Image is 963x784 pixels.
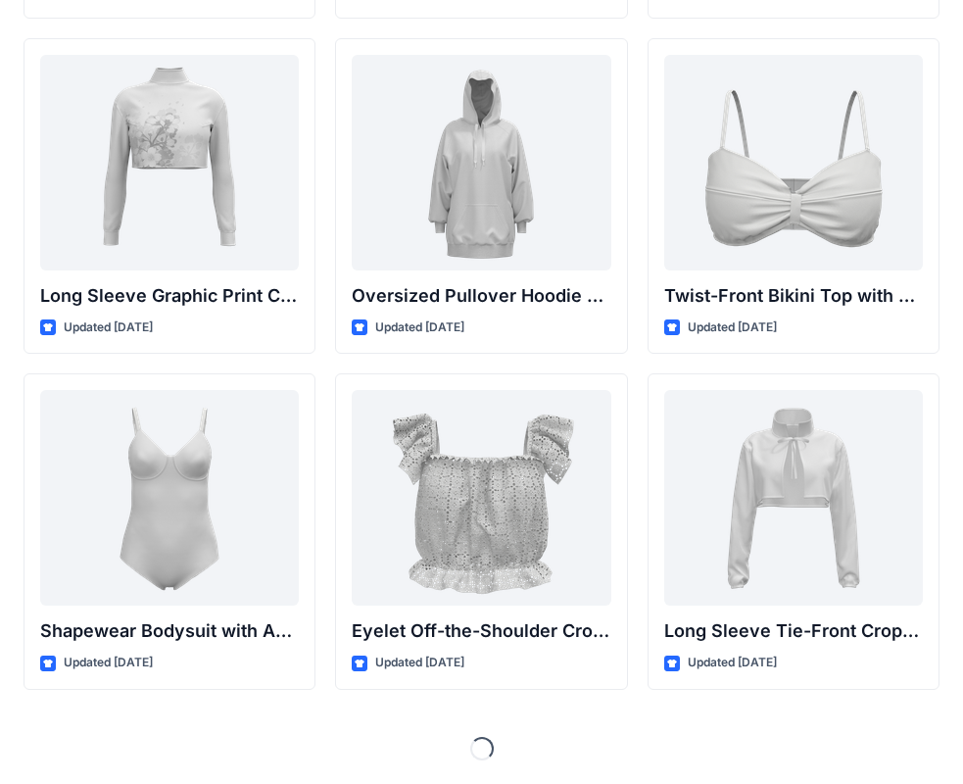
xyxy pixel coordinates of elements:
a: Long Sleeve Graphic Print Cropped Turtleneck [40,55,299,270]
p: Updated [DATE] [64,653,153,673]
p: Twist-Front Bikini Top with Thin Straps [664,282,923,310]
p: Updated [DATE] [375,318,464,338]
p: Updated [DATE] [375,653,464,673]
a: Shapewear Bodysuit with Adjustable Straps [40,390,299,606]
p: Updated [DATE] [688,653,777,673]
p: Oversized Pullover Hoodie with Front Pocket [352,282,610,310]
a: Oversized Pullover Hoodie with Front Pocket [352,55,610,270]
p: Shapewear Bodysuit with Adjustable Straps [40,617,299,645]
a: Twist-Front Bikini Top with Thin Straps [664,55,923,270]
p: Long Sleeve Tie-Front Cropped Shrug [664,617,923,645]
p: Updated [DATE] [64,318,153,338]
p: Eyelet Off-the-Shoulder Crop Top with Ruffle Straps [352,617,610,645]
a: Long Sleeve Tie-Front Cropped Shrug [664,390,923,606]
a: Eyelet Off-the-Shoulder Crop Top with Ruffle Straps [352,390,610,606]
p: Long Sleeve Graphic Print Cropped Turtleneck [40,282,299,310]
p: Updated [DATE] [688,318,777,338]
